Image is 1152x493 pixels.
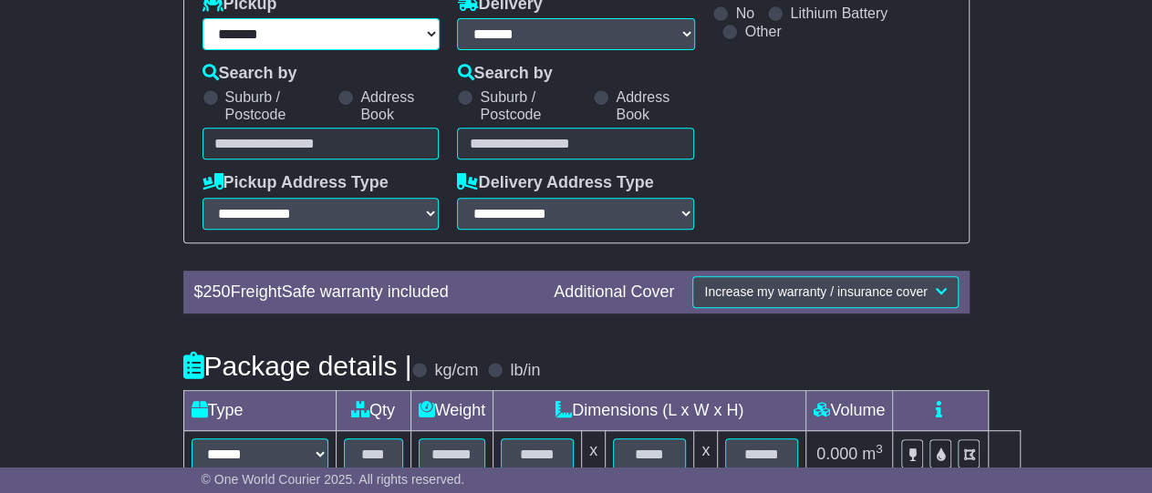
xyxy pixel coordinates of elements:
[692,276,958,308] button: Increase my warranty / insurance cover
[185,282,545,303] div: $ FreightSafe warranty included
[790,5,887,22] label: Lithium Battery
[744,23,781,40] label: Other
[183,351,412,381] h4: Package details |
[876,442,883,456] sup: 3
[202,64,297,84] label: Search by
[457,173,653,193] label: Delivery Address Type
[735,5,753,22] label: No
[225,88,329,123] label: Suburb / Postcode
[336,391,410,431] td: Qty
[616,88,694,123] label: Address Book
[202,472,465,487] span: © One World Courier 2025. All rights reserved.
[493,391,806,431] td: Dimensions (L x W x H)
[806,391,893,431] td: Volume
[862,445,883,463] span: m
[480,88,584,123] label: Suburb / Postcode
[510,361,540,381] label: lb/in
[183,391,336,431] td: Type
[457,64,552,84] label: Search by
[434,361,478,381] label: kg/cm
[816,445,857,463] span: 0.000
[410,391,493,431] td: Weight
[360,88,439,123] label: Address Book
[545,282,683,303] div: Additional Cover
[582,431,606,478] td: x
[203,282,231,301] span: 250
[202,173,389,193] label: Pickup Address Type
[694,431,718,478] td: x
[704,284,927,299] span: Increase my warranty / insurance cover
